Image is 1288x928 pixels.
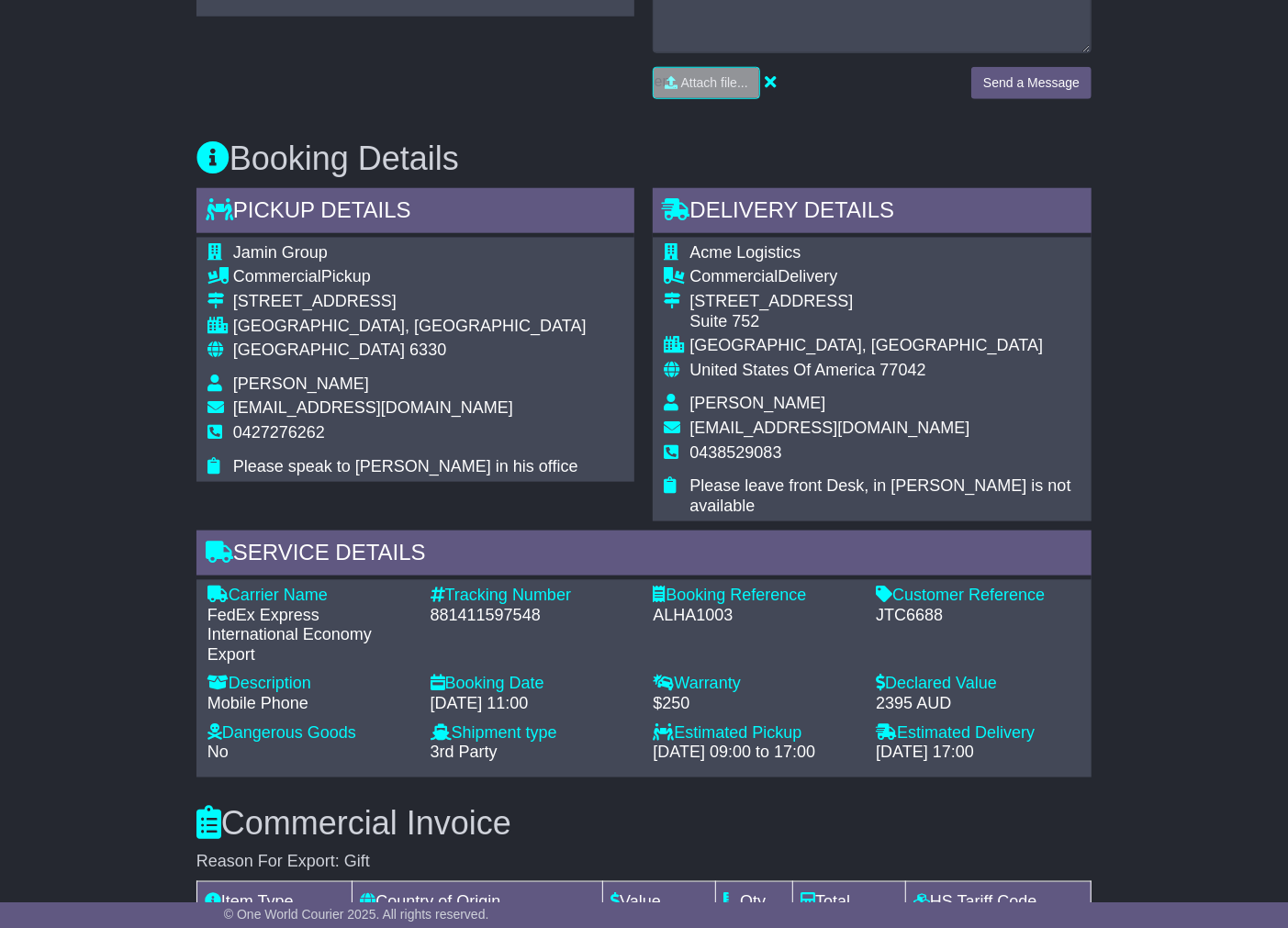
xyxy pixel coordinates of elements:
[233,423,325,442] span: 0427276262
[653,694,857,714] div: $250
[207,743,229,761] span: No
[431,723,635,744] div: Shipment type
[689,243,801,262] span: Acme Logistics
[793,882,906,922] td: Total
[876,743,1081,763] div: [DATE] 17:00
[716,882,793,922] td: Qty
[196,140,1092,177] h3: Booking Details
[653,586,857,606] div: Booking Reference
[876,586,1081,606] div: Customer Reference
[196,188,635,238] div: Pickup Details
[207,723,412,744] div: Dangerous Goods
[653,723,857,744] div: Estimated Pickup
[689,476,1070,515] span: Please leave front Desk, in [PERSON_NAME] is not available
[431,743,498,761] span: 3rd Party
[431,586,635,606] div: Tracking Number
[353,882,603,922] td: Country of Origin
[196,852,1092,872] div: Reason For Export: Gift
[233,375,369,393] span: [PERSON_NAME]
[689,419,969,437] span: [EMAIL_ADDRESS][DOMAIN_NAME]
[906,882,1092,922] td: HS Tariff Code
[207,674,412,694] div: Description
[196,882,353,922] td: Item Type
[876,694,1081,714] div: 2395 AUD
[689,361,875,379] span: United States Of America
[653,674,857,694] div: Warranty
[409,341,446,359] span: 6330
[603,882,716,922] td: Value
[876,723,1081,744] div: Estimated Delivery
[233,398,513,417] span: [EMAIL_ADDRESS][DOMAIN_NAME]
[431,674,635,694] div: Booking Date
[233,243,328,262] span: Jamin Group
[876,606,1081,626] div: JTC6688
[196,805,1092,842] h3: Commercial Invoice
[233,267,321,285] span: Commercial
[233,457,578,475] span: Please speak to [PERSON_NAME] in his office
[224,907,489,922] span: © One World Courier 2025. All rights reserved.
[653,188,1092,238] div: Delivery Details
[880,361,926,379] span: 77042
[689,267,1081,287] div: Delivery
[689,336,1081,356] div: [GEOGRAPHIC_DATA], [GEOGRAPHIC_DATA]
[431,694,635,714] div: [DATE] 11:00
[689,443,781,462] span: 0438529083
[689,292,1081,312] div: [STREET_ADDRESS]
[689,394,825,412] span: [PERSON_NAME]
[233,267,587,287] div: Pickup
[196,531,1092,580] div: Service Details
[876,674,1081,694] div: Declared Value
[431,606,635,626] div: 881411597548
[653,743,857,763] div: [DATE] 09:00 to 17:00
[689,267,778,285] span: Commercial
[233,341,405,359] span: [GEOGRAPHIC_DATA]
[233,317,587,337] div: [GEOGRAPHIC_DATA], [GEOGRAPHIC_DATA]
[971,67,1092,99] button: Send a Message
[207,586,412,606] div: Carrier Name
[207,694,412,714] div: Mobile Phone
[233,292,587,312] div: [STREET_ADDRESS]
[653,606,857,626] div: ALHA1003
[689,312,1081,332] div: Suite 752
[207,606,412,665] div: FedEx Express International Economy Export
